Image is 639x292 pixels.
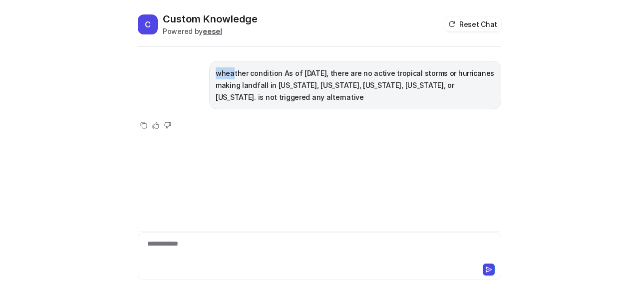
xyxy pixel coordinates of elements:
[163,12,258,26] h2: Custom Knowledge
[138,14,158,34] span: C
[203,27,222,35] b: eesel
[445,17,501,31] button: Reset Chat
[216,67,495,103] p: wheather condition As of [DATE], there are no active tropical storms or hurricanes making landfal...
[163,26,258,36] div: Powered by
